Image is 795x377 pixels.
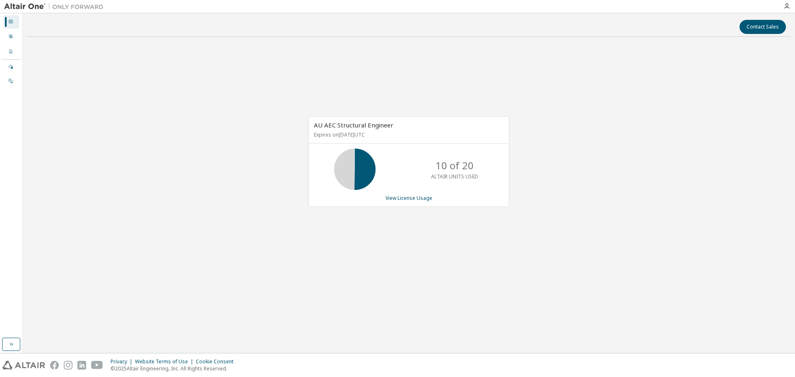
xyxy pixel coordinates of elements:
[385,195,432,202] a: View License Usage
[3,74,19,88] div: On Prem
[740,20,786,34] button: Contact Sales
[77,361,86,370] img: linkedin.svg
[314,121,393,129] span: AU AEC Structural Engineer
[91,361,103,370] img: youtube.svg
[64,361,72,370] img: instagram.svg
[50,361,59,370] img: facebook.svg
[3,15,19,29] div: Dashboard
[436,158,474,173] p: 10 of 20
[3,30,19,43] div: User Profile
[111,358,135,365] div: Privacy
[314,131,502,138] p: Expires on [DATE] UTC
[431,173,478,180] p: ALTAIR UNITS USED
[4,2,108,11] img: Altair One
[111,365,238,372] p: © 2025 Altair Engineering, Inc. All Rights Reserved.
[135,358,196,365] div: Website Terms of Use
[2,361,45,370] img: altair_logo.svg
[3,45,19,58] div: Company Profile
[3,60,19,74] div: Managed
[196,358,238,365] div: Cookie Consent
